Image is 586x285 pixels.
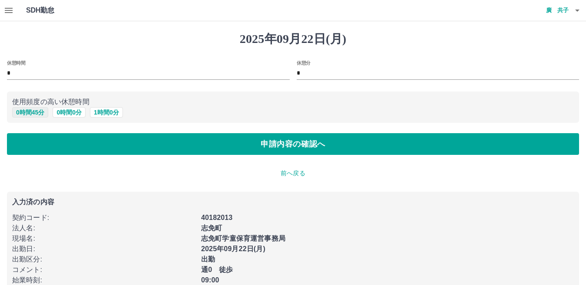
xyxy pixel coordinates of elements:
b: 40182013 [201,214,232,221]
p: 前へ戻る [7,169,579,178]
b: 志免町 [201,224,222,232]
button: 0時間45分 [12,107,48,118]
p: 契約コード : [12,213,196,223]
h1: 2025年09月22日(月) [7,32,579,46]
b: 志免町学童保育運営事務局 [201,235,285,242]
p: 現場名 : [12,233,196,244]
b: 2025年09月22日(月) [201,245,265,252]
p: 法人名 : [12,223,196,233]
label: 休憩時間 [7,59,25,66]
p: コメント : [12,265,196,275]
p: 出勤区分 : [12,254,196,265]
button: 1時間0分 [90,107,123,118]
p: 使用頻度の高い休憩時間 [12,97,574,107]
label: 休憩分 [297,59,311,66]
b: 通0 徒歩 [201,266,233,273]
p: 入力済の内容 [12,199,574,206]
b: 09:00 [201,276,219,284]
p: 出勤日 : [12,244,196,254]
b: 出勤 [201,256,215,263]
button: 0時間0分 [53,107,86,118]
button: 申請内容の確認へ [7,133,579,155]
